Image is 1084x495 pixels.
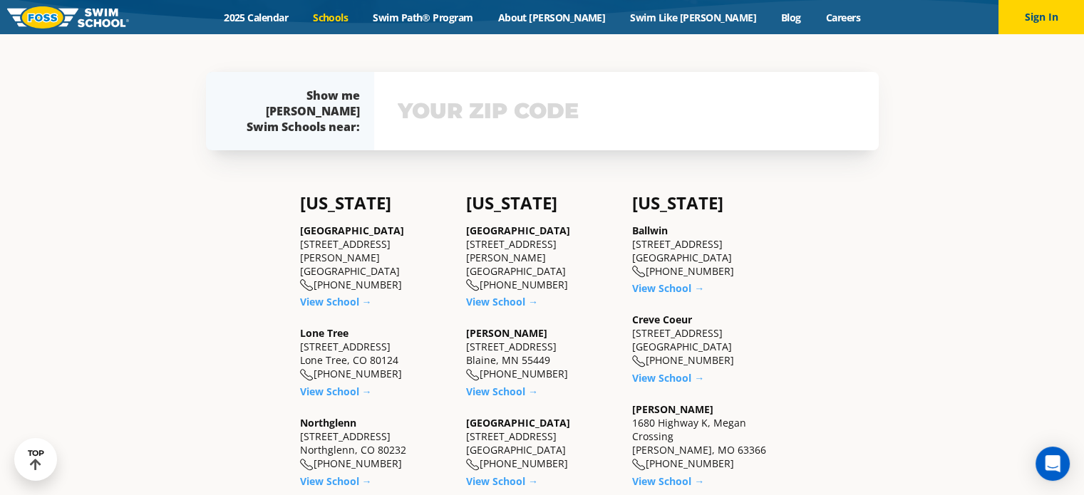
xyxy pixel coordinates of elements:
div: [STREET_ADDRESS] Northglenn, CO 80232 [PHONE_NUMBER] [300,416,452,471]
a: View School → [632,474,704,488]
img: location-phone-o-icon.svg [300,279,314,291]
img: location-phone-o-icon.svg [300,459,314,471]
img: FOSS Swim School Logo [7,6,129,28]
a: 2025 Calendar [212,11,301,24]
div: [STREET_ADDRESS] [GEOGRAPHIC_DATA] [PHONE_NUMBER] [632,224,784,278]
a: [PERSON_NAME] [632,402,713,416]
img: location-phone-o-icon.svg [632,266,646,278]
a: View School → [300,295,372,308]
a: View School → [466,385,538,398]
div: TOP [28,449,44,471]
img: location-phone-o-icon.svg [466,369,480,381]
div: [STREET_ADDRESS][PERSON_NAME] [GEOGRAPHIC_DATA] [PHONE_NUMBER] [466,224,618,292]
div: [STREET_ADDRESS] [GEOGRAPHIC_DATA] [PHONE_NUMBER] [466,416,618,471]
a: Northglenn [300,416,356,429]
a: Schools [301,11,361,24]
a: Swim Like [PERSON_NAME] [618,11,769,24]
a: View School → [466,474,538,488]
a: [GEOGRAPHIC_DATA] [466,224,570,237]
a: Swim Path® Program [361,11,485,24]
a: View School → [632,371,704,385]
a: [GEOGRAPHIC_DATA] [466,416,570,429]
a: Creve Coeur [632,313,692,326]
a: View School → [300,385,372,398]
div: Open Intercom Messenger [1036,447,1070,481]
a: View School → [300,474,372,488]
div: [STREET_ADDRESS] Lone Tree, CO 80124 [PHONE_NUMBER] [300,326,452,381]
h4: [US_STATE] [632,193,784,213]
img: location-phone-o-icon.svg [632,355,646,368]
h4: [US_STATE] [300,193,452,213]
a: [GEOGRAPHIC_DATA] [300,224,404,237]
a: [PERSON_NAME] [466,326,547,340]
img: location-phone-o-icon.svg [466,459,480,471]
div: [STREET_ADDRESS][PERSON_NAME] [GEOGRAPHIC_DATA] [PHONE_NUMBER] [300,224,452,292]
a: Blog [768,11,813,24]
img: location-phone-o-icon.svg [466,279,480,291]
a: View School → [466,295,538,308]
div: Show me [PERSON_NAME] Swim Schools near: [234,88,360,135]
input: YOUR ZIP CODE [394,90,859,132]
a: Lone Tree [300,326,349,340]
div: 1680 Highway K, Megan Crossing [PERSON_NAME], MO 63366 [PHONE_NUMBER] [632,402,784,471]
a: Careers [813,11,872,24]
div: [STREET_ADDRESS] [GEOGRAPHIC_DATA] [PHONE_NUMBER] [632,313,784,368]
img: location-phone-o-icon.svg [632,459,646,471]
a: View School → [632,281,704,295]
a: Ballwin [632,224,668,237]
h4: [US_STATE] [466,193,618,213]
a: About [PERSON_NAME] [485,11,618,24]
img: location-phone-o-icon.svg [300,369,314,381]
div: [STREET_ADDRESS] Blaine, MN 55449 [PHONE_NUMBER] [466,326,618,381]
